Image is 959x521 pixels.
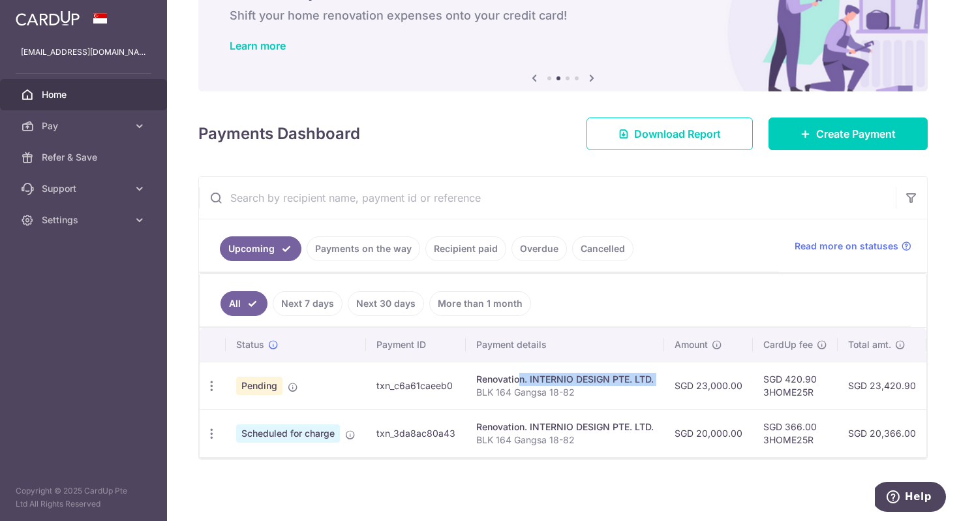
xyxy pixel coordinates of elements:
td: SGD 20,366.00 [838,409,926,457]
a: Payments on the way [307,236,420,261]
a: Upcoming [220,236,301,261]
td: txn_3da8ac80a43 [366,409,466,457]
span: Download Report [634,126,721,142]
span: Pay [42,119,128,133]
a: More than 1 month [429,291,531,316]
span: Support [42,182,128,195]
span: Read more on statuses [795,240,898,253]
iframe: Opens a widget where you can find more information [875,482,946,514]
span: Pending [236,377,282,395]
a: Download Report [586,118,753,150]
td: SGD 20,000.00 [664,409,753,457]
a: Cancelled [572,236,633,261]
p: BLK 164 Gangsa 18-82 [476,434,654,447]
span: Home [42,88,128,101]
a: Overdue [511,236,567,261]
td: SGD 420.90 3HOME25R [753,362,838,409]
a: Next 7 days [273,291,342,316]
th: Payment ID [366,328,466,362]
h6: Shift your home renovation expenses onto your credit card! [230,8,896,24]
td: SGD 23,420.90 [838,362,926,409]
span: Amount [675,338,708,351]
span: Settings [42,213,128,227]
td: SGD 23,000.00 [664,362,753,409]
a: All [221,291,267,316]
a: Learn more [230,39,286,52]
a: Next 30 days [348,291,424,316]
span: Scheduled for charge [236,424,340,443]
span: Create Payment [816,126,896,142]
a: Read more on statuses [795,240,911,253]
span: Total amt. [848,338,891,351]
a: Recipient paid [425,236,506,261]
span: CardUp fee [763,338,813,351]
p: [EMAIL_ADDRESS][DOMAIN_NAME] [21,46,146,59]
a: Create Payment [769,118,928,150]
td: txn_c6a61caeeb0 [366,362,466,409]
img: CardUp [16,10,80,26]
td: SGD 366.00 3HOME25R [753,409,838,457]
input: Search by recipient name, payment id or reference [199,177,896,219]
h4: Payments Dashboard [198,122,360,146]
th: Payment details [466,328,664,362]
div: Renovation. INTERNIO DESIGN PTE. LTD. [476,420,654,434]
span: Refer & Save [42,151,128,164]
p: BLK 164 Gangsa 18-82 [476,386,654,399]
div: Renovation. INTERNIO DESIGN PTE. LTD. [476,373,654,386]
span: Status [236,338,264,351]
